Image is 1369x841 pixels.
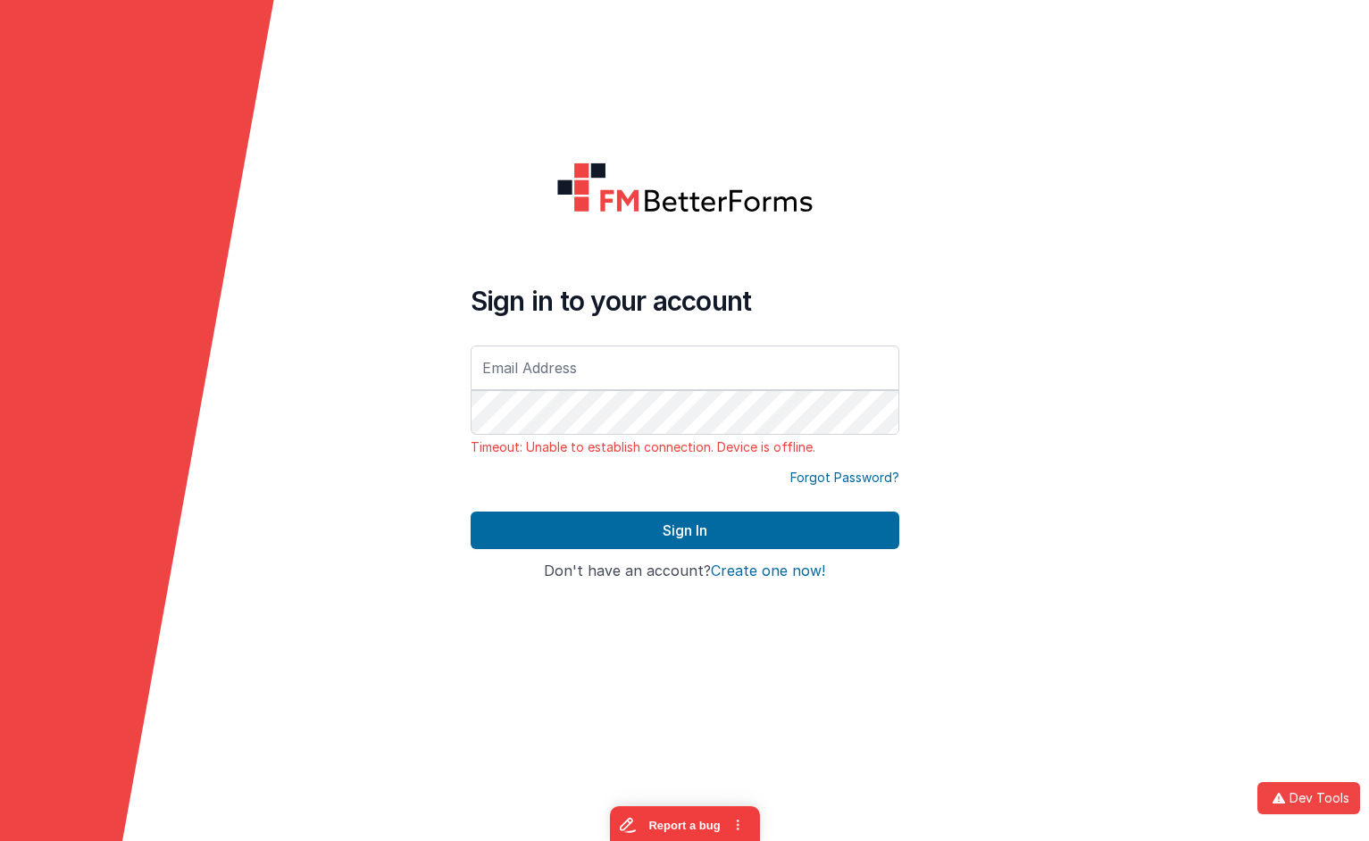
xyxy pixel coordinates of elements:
button: Dev Tools [1257,782,1360,814]
h4: Sign in to your account [471,285,899,317]
h4: Don't have an account? [471,563,899,579]
button: Sign In [471,512,899,549]
input: Email Address [471,346,899,390]
button: Create one now! [711,563,825,579]
a: Forgot Password? [790,469,899,487]
p: Timeout: Unable to establish connection. Device is offline. [471,438,899,456]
